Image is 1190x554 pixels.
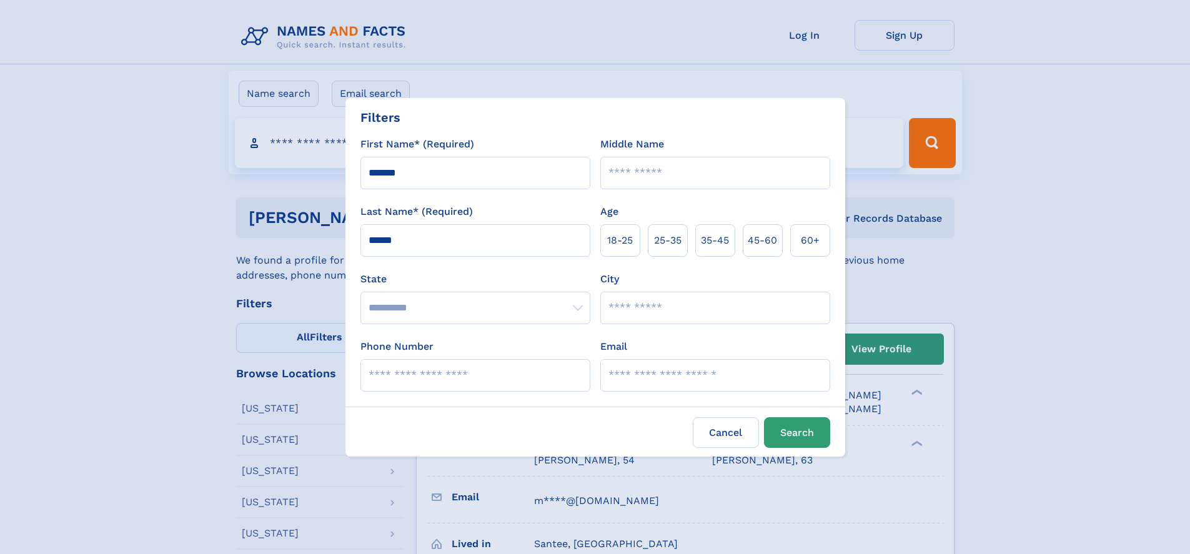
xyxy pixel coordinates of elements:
[764,417,830,448] button: Search
[600,137,664,152] label: Middle Name
[748,233,777,248] span: 45‑60
[360,137,474,152] label: First Name* (Required)
[360,272,590,287] label: State
[607,233,633,248] span: 18‑25
[701,233,729,248] span: 35‑45
[600,339,627,354] label: Email
[360,339,434,354] label: Phone Number
[360,108,400,127] div: Filters
[801,233,820,248] span: 60+
[600,204,618,219] label: Age
[693,417,759,448] label: Cancel
[600,272,619,287] label: City
[654,233,682,248] span: 25‑35
[360,204,473,219] label: Last Name* (Required)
